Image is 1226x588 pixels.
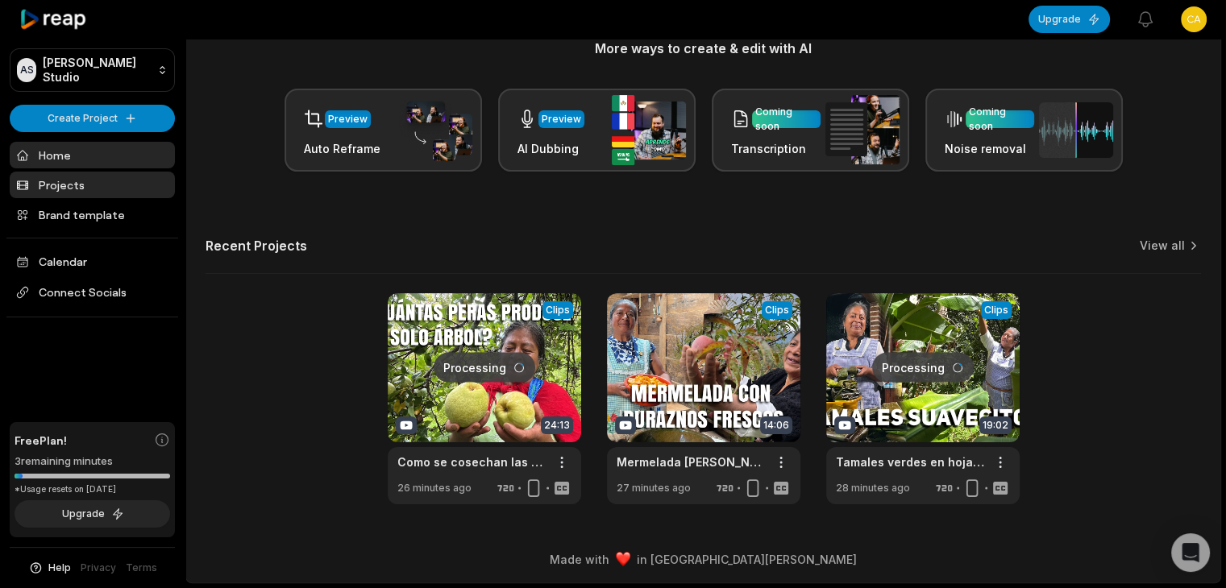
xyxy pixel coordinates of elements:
div: *Usage resets on [DATE] [15,483,170,495]
button: Upgrade [1029,6,1110,33]
button: Create Project [10,105,175,132]
img: auto_reframe.png [398,99,472,162]
img: ai_dubbing.png [612,95,686,165]
span: Free Plan! [15,432,67,449]
div: AS [17,58,36,82]
div: Coming soon [969,105,1031,134]
a: Mermelada [PERSON_NAME] con ingredientes frescos del campo [617,453,765,470]
a: Calendar [10,248,175,275]
a: Home [10,142,175,168]
a: Privacy [81,561,116,575]
span: Help [48,561,71,575]
div: Preview [328,112,368,126]
h3: Auto Reframe [304,140,380,157]
h2: Recent Projects [206,238,307,254]
a: Tamales verdes en hoja de plátano: suavecitos y esponjosos [836,453,984,470]
div: Preview [542,112,581,126]
a: Terms [126,561,157,575]
h3: Transcription [731,140,821,157]
button: Upgrade [15,500,170,528]
img: transcription.png [825,95,900,164]
p: [PERSON_NAME] Studio [43,56,151,85]
button: Help [28,561,71,575]
span: Connect Socials [10,278,175,307]
img: noise_removal.png [1039,102,1113,158]
a: View all [1140,238,1185,254]
h3: Noise removal [945,140,1034,157]
a: Projects [10,172,175,198]
img: heart emoji [616,552,630,566]
h3: More ways to create & edit with AI [206,39,1201,58]
div: 3 remaining minutes [15,453,170,470]
div: Made with in [GEOGRAPHIC_DATA][PERSON_NAME] [201,551,1206,568]
div: Coming soon [755,105,817,134]
h3: AI Dubbing [517,140,584,157]
div: Open Intercom Messenger [1171,533,1210,572]
a: Como se cosechan las peras: los cuidados más importantes [397,453,546,470]
a: Brand template [10,201,175,228]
